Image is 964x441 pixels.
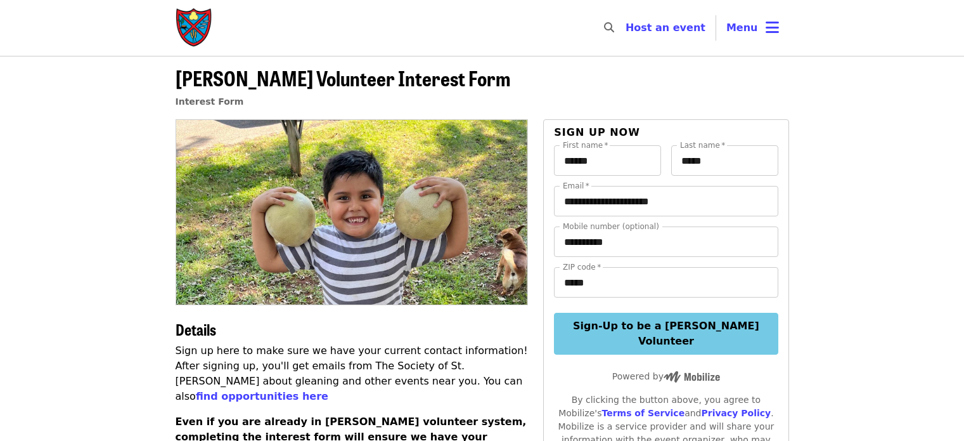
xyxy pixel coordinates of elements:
span: Powered by [612,371,720,381]
img: Powered by Mobilize [664,371,720,383]
a: find opportunities here [196,390,328,402]
input: Search [622,13,632,43]
a: Host an event [626,22,705,34]
i: bars icon [766,18,779,37]
span: Menu [726,22,758,34]
label: First name [563,142,608,149]
a: Interest Form [176,96,244,107]
label: Last name [680,142,725,149]
a: Terms of Service [601,408,684,418]
input: Last name [671,145,778,176]
p: Sign up here to make sure we have your current contact information! After signing up, you'll get ... [176,343,529,404]
label: Mobile number (optional) [563,223,659,230]
button: Toggle account menu [716,13,789,43]
span: [PERSON_NAME] Volunteer Interest Form [176,63,510,93]
input: First name [554,145,661,176]
label: ZIP code [563,263,601,271]
input: Email [554,186,778,216]
i: search icon [604,22,614,34]
span: Details [176,318,216,340]
img: SoSA Volunteer Interest Form organized by Society of St. Andrew [176,120,528,304]
input: ZIP code [554,267,778,298]
a: Privacy Policy [701,408,771,418]
img: Society of St. Andrew - Home [176,8,214,48]
button: Sign-Up to be a [PERSON_NAME] Volunteer [554,313,778,355]
input: Mobile number (optional) [554,227,778,257]
span: Sign up now [554,126,640,138]
label: Email [563,182,589,190]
